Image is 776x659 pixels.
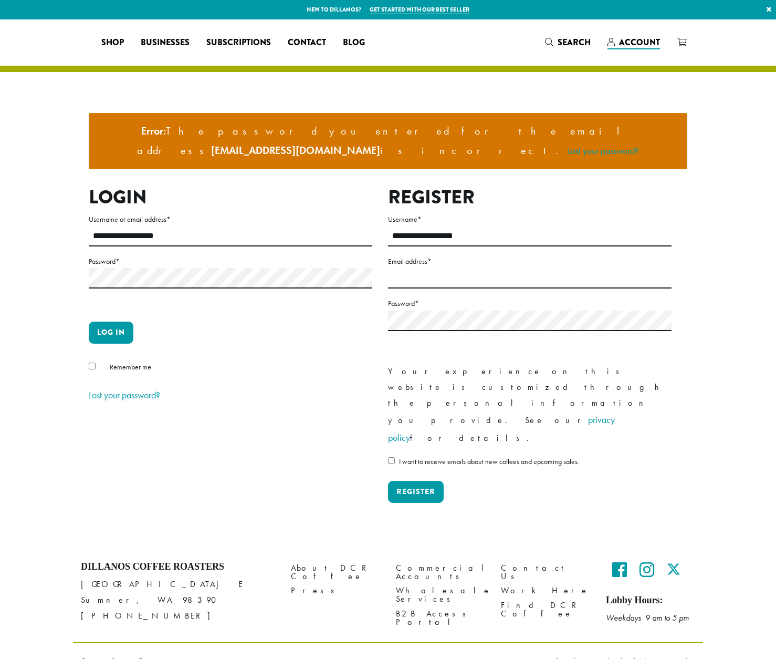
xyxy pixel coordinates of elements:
strong: [EMAIL_ADDRESS][DOMAIN_NAME] [211,143,380,157]
span: Search [558,36,591,48]
label: Username [388,213,672,226]
a: Find DCR Coffee [501,598,590,621]
span: Blog [343,36,365,49]
p: [GEOGRAPHIC_DATA] E Sumner, WA 98390 [PHONE_NUMBER] [81,576,275,624]
h4: Dillanos Coffee Roasters [81,561,275,573]
a: Press [291,584,380,598]
em: Weekdays 9 am to 5 pm [606,612,689,623]
li: The password you entered for the email address is incorrect. [97,121,679,161]
a: Get started with our best seller [370,5,469,14]
a: Lost your password? [89,389,160,401]
label: Password [388,297,672,310]
p: Your experience on this website is customized through the personal information you provide. See o... [388,364,672,447]
input: I want to receive emails about new coffees and upcoming sales. [388,457,395,464]
span: Contact [288,36,326,49]
label: Email address [388,255,672,268]
a: privacy policy [388,414,615,444]
h5: Lobby Hours: [606,595,695,606]
label: Username or email address [89,213,372,226]
a: Work Here [501,584,590,598]
a: Shop [93,34,132,51]
a: B2B Access Portal [396,606,485,629]
span: Account [619,36,660,48]
button: Register [388,481,444,503]
span: Businesses [141,36,190,49]
span: Remember me [110,362,151,372]
span: Shop [101,36,124,49]
a: Commercial Accounts [396,561,485,584]
strong: Error: [141,124,166,138]
button: Log in [89,322,133,344]
span: Subscriptions [206,36,271,49]
label: Password [89,255,372,268]
a: Contact Us [501,561,590,584]
h2: Register [388,186,672,209]
a: Wholesale Services [396,584,485,606]
a: About DCR Coffee [291,561,380,584]
a: Lost your password? [568,145,639,157]
span: I want to receive emails about new coffees and upcoming sales. [399,457,579,466]
h2: Login [89,186,372,209]
a: Search [537,34,599,51]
